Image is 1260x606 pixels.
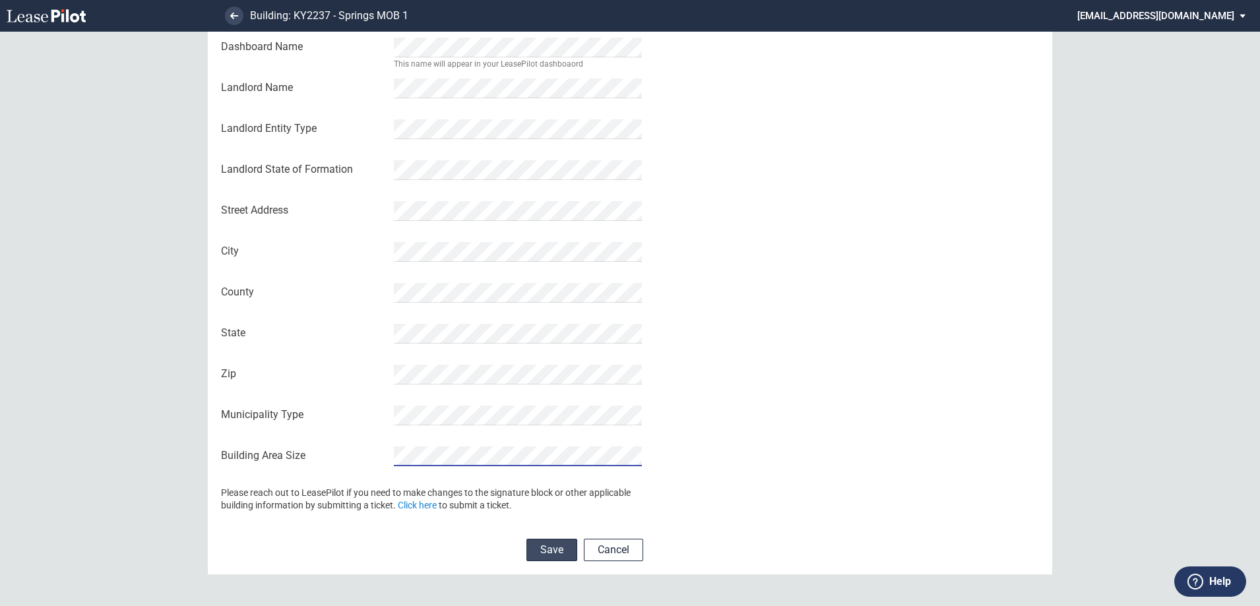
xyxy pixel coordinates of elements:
input: Landlord Name [394,78,642,98]
span: Landlord State of Formation [221,162,386,177]
input: Street Address [394,201,642,221]
span: to submit a ticket. [439,500,512,510]
input: Zip [394,365,642,384]
input: Name [394,38,642,57]
span: Please reach out to LeasePilot if you need to make changes to the signature block or other applic... [221,487,631,511]
span: Landlord Name [221,80,386,95]
button: Cancel [584,539,643,561]
button: Save [526,539,577,561]
span: County [221,285,386,299]
span: City [221,244,386,258]
span: State [221,326,386,340]
span: Landlord Entity Type [221,121,386,136]
input: Municipality Type [394,406,642,425]
span: Dashboard Name [221,40,386,54]
button: Help [1174,566,1246,597]
label: Help [1209,573,1231,590]
span: Building Area Size [221,448,386,463]
input: Landlord Entity Type [394,119,642,139]
div: This name will appear in your LeasePilot dashboaord [394,59,583,69]
span: Street Address [221,203,386,218]
input: Landlord State of Formation [394,160,642,180]
a: Click here [398,500,437,510]
span: Municipality Type [221,408,386,422]
input: Building Office Area [394,446,642,466]
span: Zip [221,367,386,381]
input: State [394,324,642,344]
input: County [394,283,642,303]
input: City [394,242,642,262]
